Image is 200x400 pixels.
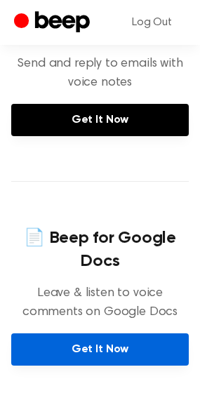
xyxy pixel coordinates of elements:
a: Get It Now [11,333,189,366]
a: Beep [14,9,93,36]
a: Get It Now [11,104,189,136]
p: Send and reply to emails with voice notes [11,55,189,93]
a: Log Out [118,6,186,39]
h4: 📄 Beep for Google Docs [11,227,189,273]
p: Leave & listen to voice comments on Google Docs [11,284,189,322]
